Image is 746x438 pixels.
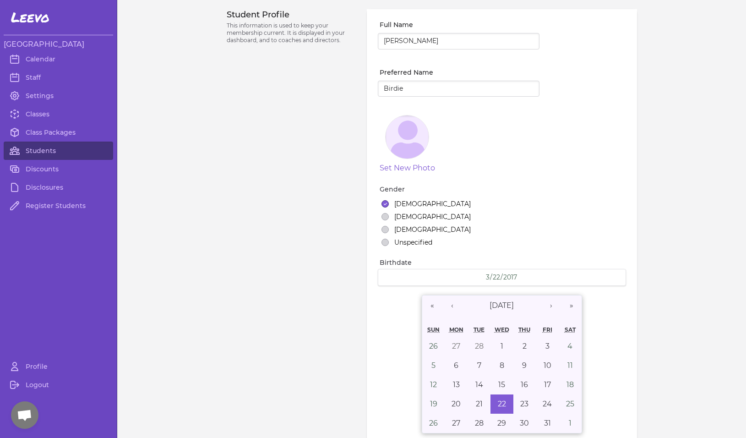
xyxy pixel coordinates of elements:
button: March 11, 2017 [559,356,582,375]
abbr: March 30, 2017 [520,419,529,427]
label: Birthdate [380,258,626,267]
a: Settings [4,87,113,105]
a: Logout [4,376,113,394]
abbr: Saturday [565,326,576,333]
abbr: Tuesday [474,326,485,333]
span: [DATE] [490,301,514,310]
button: February 28, 2017 [468,337,490,356]
input: YYYY [503,273,518,282]
abbr: March 1, 2017 [501,342,503,350]
abbr: Thursday [518,326,530,333]
button: March 2, 2017 [513,337,536,356]
a: Disclosures [4,178,113,197]
abbr: March 4, 2017 [567,342,572,350]
input: MM [485,273,490,282]
button: March 12, 2017 [422,375,445,394]
button: March 28, 2017 [468,414,490,433]
abbr: March 6, 2017 [454,361,458,370]
abbr: March 16, 2017 [521,380,528,389]
abbr: March 29, 2017 [497,419,506,427]
a: Register Students [4,197,113,215]
abbr: March 3, 2017 [545,342,550,350]
input: DD [492,273,501,282]
h3: Student Profile [227,9,356,20]
button: March 29, 2017 [490,414,513,433]
span: Leevo [11,9,49,26]
button: March 20, 2017 [445,394,468,414]
label: Full Name [380,20,539,29]
button: March 18, 2017 [559,375,582,394]
button: April 1, 2017 [559,414,582,433]
input: Richard Button [378,33,539,49]
a: Class Packages [4,123,113,142]
abbr: March 31, 2017 [544,419,551,427]
a: Discounts [4,160,113,178]
abbr: February 27, 2017 [452,342,460,350]
label: Gender [380,185,626,194]
a: Students [4,142,113,160]
abbr: March 15, 2017 [498,380,505,389]
button: March 22, 2017 [490,394,513,414]
button: [DATE] [463,296,541,316]
abbr: March 13, 2017 [453,380,460,389]
button: › [541,296,561,316]
abbr: Sunday [427,326,440,333]
button: March 24, 2017 [536,394,559,414]
button: March 15, 2017 [490,375,513,394]
span: / [501,273,503,282]
button: March 4, 2017 [559,337,582,356]
button: March 1, 2017 [490,337,513,356]
abbr: March 18, 2017 [566,380,574,389]
button: March 9, 2017 [513,356,536,375]
abbr: April 1, 2017 [569,419,572,427]
abbr: March 17, 2017 [544,380,551,389]
abbr: February 28, 2017 [475,342,484,350]
button: March 17, 2017 [536,375,559,394]
button: » [561,296,582,316]
abbr: March 14, 2017 [475,380,483,389]
div: Open chat [11,401,38,429]
abbr: March 25, 2017 [566,400,574,408]
abbr: March 7, 2017 [477,361,481,370]
abbr: Friday [543,326,552,333]
button: March 26, 2017 [422,414,445,433]
label: Unspecified [394,238,432,247]
abbr: March 8, 2017 [500,361,504,370]
button: March 10, 2017 [536,356,559,375]
abbr: March 12, 2017 [430,380,437,389]
button: March 14, 2017 [468,375,490,394]
abbr: March 22, 2017 [498,400,506,408]
button: March 5, 2017 [422,356,445,375]
abbr: March 23, 2017 [520,400,528,408]
label: [DEMOGRAPHIC_DATA] [394,199,471,208]
a: Profile [4,357,113,376]
button: February 26, 2017 [422,337,445,356]
abbr: March 21, 2017 [476,400,483,408]
abbr: Wednesday [495,326,509,333]
label: Preferred Name [380,68,539,77]
a: Staff [4,68,113,87]
button: March 25, 2017 [559,394,582,414]
p: This information is used to keep your membership current. It is displayed in your dashboard, and ... [227,22,356,44]
abbr: March 20, 2017 [452,400,461,408]
label: [DEMOGRAPHIC_DATA] [394,212,471,221]
label: [DEMOGRAPHIC_DATA] [394,225,471,234]
button: March 3, 2017 [536,337,559,356]
button: March 31, 2017 [536,414,559,433]
button: March 8, 2017 [490,356,513,375]
input: Richard [378,81,539,97]
button: Set New Photo [380,163,435,174]
abbr: March 10, 2017 [544,361,551,370]
button: March 27, 2017 [445,414,468,433]
abbr: March 5, 2017 [431,361,436,370]
button: March 23, 2017 [513,394,536,414]
abbr: March 19, 2017 [430,400,437,408]
abbr: March 26, 2017 [429,419,438,427]
abbr: March 24, 2017 [543,400,552,408]
button: March 16, 2017 [513,375,536,394]
abbr: February 26, 2017 [429,342,438,350]
abbr: March 11, 2017 [567,361,573,370]
abbr: March 2, 2017 [523,342,527,350]
button: ‹ [442,296,463,316]
button: March 19, 2017 [422,394,445,414]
